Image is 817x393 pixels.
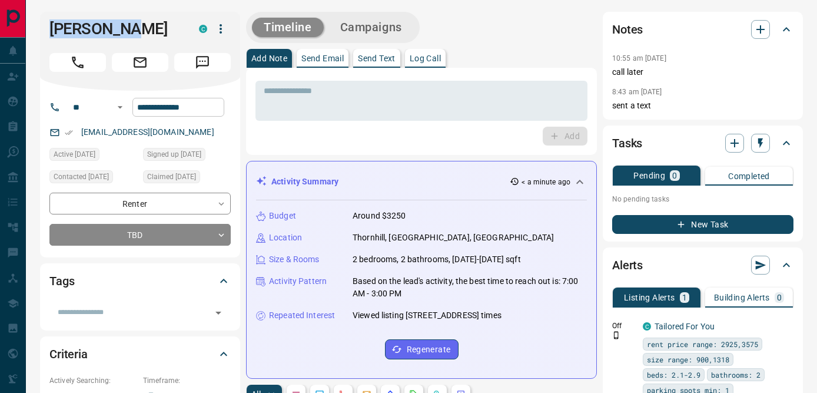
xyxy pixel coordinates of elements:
div: Renter [49,193,231,214]
span: beds: 2.1-2.9 [647,369,700,381]
div: Tasks [612,129,793,157]
p: Repeated Interest [269,309,335,322]
p: 8:43 am [DATE] [612,88,662,96]
p: Timeframe: [143,375,231,386]
span: Email [112,53,168,72]
h2: Tasks [612,134,642,153]
a: Tailored For You [655,322,715,331]
div: Sat Nov 30 2024 [49,148,137,164]
p: Activity Pattern [269,275,327,288]
p: Actively Searching: [49,375,137,386]
p: Send Text [358,54,396,62]
p: Pending [633,171,665,180]
button: Open [113,100,127,114]
p: Size & Rooms [269,253,320,266]
p: 10:55 am [DATE] [612,54,666,62]
h2: Alerts [612,256,643,275]
p: Budget [269,210,296,222]
p: Building Alerts [714,293,770,302]
a: [EMAIL_ADDRESS][DOMAIN_NAME] [81,127,214,137]
div: condos.ca [643,322,651,331]
p: Viewed listing [STREET_ADDRESS] times [353,309,502,322]
p: < a minute ago [522,177,570,187]
span: Claimed [DATE] [147,171,196,183]
p: 2 bedrooms, 2 bathrooms, [DATE]-[DATE] sqft [353,253,521,266]
div: Notes [612,15,793,44]
div: Sat Nov 16 2024 [143,170,231,187]
button: Timeline [252,18,324,37]
div: Tags [49,267,231,295]
span: Signed up [DATE] [147,148,201,160]
div: Thu Jul 05 2018 [143,148,231,164]
h2: Tags [49,272,74,290]
button: New Task [612,215,793,234]
div: Criteria [49,340,231,368]
button: Campaigns [328,18,414,37]
span: size range: 900,1318 [647,354,729,365]
div: TBD [49,224,231,246]
p: sent a text [612,100,793,112]
h1: [PERSON_NAME] [49,19,181,38]
div: condos.ca [199,25,207,33]
span: rent price range: 2925,3575 [647,338,758,350]
h2: Criteria [49,345,88,364]
span: Call [49,53,106,72]
p: No pending tasks [612,190,793,208]
p: Add Note [251,54,287,62]
span: Contacted [DATE] [54,171,109,183]
p: call later [612,66,793,78]
p: Activity Summary [271,176,338,188]
p: 0 [672,171,677,180]
h2: Notes [612,20,643,39]
span: Message [174,53,231,72]
p: Based on the lead's activity, the best time to reach out is: 7:00 AM - 3:00 PM [353,275,587,300]
p: Around $3250 [353,210,406,222]
p: Send Email [301,54,344,62]
svg: Push Notification Only [612,331,620,339]
span: bathrooms: 2 [711,369,760,381]
span: Active [DATE] [54,148,95,160]
p: Listing Alerts [624,293,675,302]
p: Off [612,321,636,331]
p: 0 [777,293,782,302]
p: Location [269,232,302,244]
svg: Email Verified [65,128,73,137]
p: Thornhill, [GEOGRAPHIC_DATA], [GEOGRAPHIC_DATA] [353,232,554,244]
p: 1 [682,293,687,302]
button: Regenerate [385,339,459,359]
div: Thu May 08 2025 [49,170,137,187]
button: Open [210,305,227,321]
div: Alerts [612,251,793,279]
p: Log Call [410,54,441,62]
div: Activity Summary< a minute ago [256,171,587,193]
p: Completed [728,172,770,180]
